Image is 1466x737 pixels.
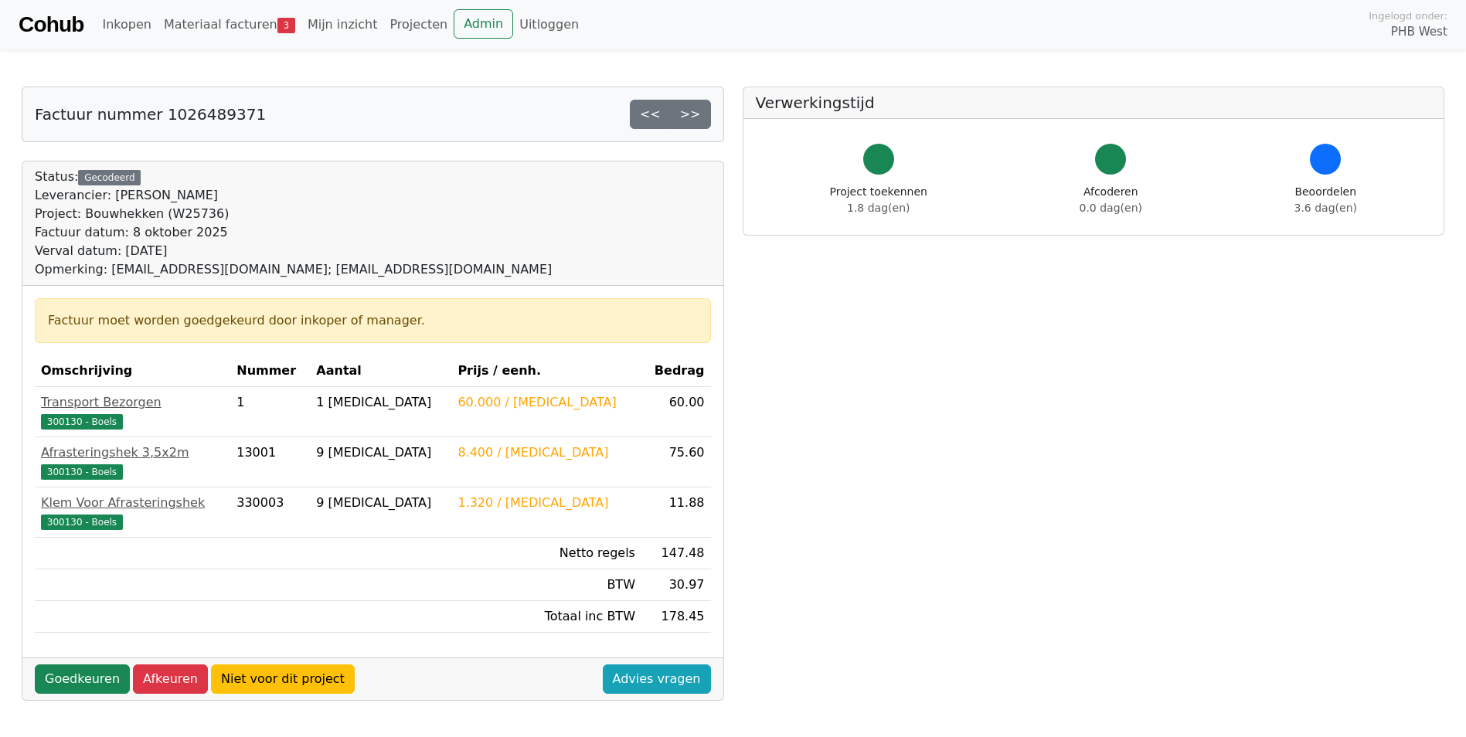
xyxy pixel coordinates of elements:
a: Afrasteringshek 3,5x2m300130 - Boels [41,443,224,481]
h5: Verwerkingstijd [756,93,1432,112]
span: 300130 - Boels [41,464,123,480]
a: >> [670,100,711,129]
div: Project toekennen [830,184,927,216]
th: Omschrijving [35,355,230,387]
div: 1.320 / [MEDICAL_DATA] [457,494,635,512]
div: Factuur datum: 8 oktober 2025 [35,223,552,242]
div: Status: [35,168,552,279]
a: Materiaal facturen3 [158,9,301,40]
div: Klem Voor Afrasteringshek [41,494,224,512]
td: 178.45 [641,601,711,633]
span: Ingelogd onder: [1369,8,1447,23]
a: Transport Bezorgen300130 - Boels [41,393,224,430]
a: Uitloggen [513,9,585,40]
td: 147.48 [641,538,711,569]
a: Inkopen [96,9,157,40]
span: 1.8 dag(en) [847,202,910,214]
th: Nummer [230,355,310,387]
div: 9 [MEDICAL_DATA] [316,443,445,462]
a: Klem Voor Afrasteringshek300130 - Boels [41,494,224,531]
div: Afcoderen [1080,184,1142,216]
div: 8.400 / [MEDICAL_DATA] [457,443,635,462]
span: 300130 - Boels [41,414,123,430]
h5: Factuur nummer 1026489371 [35,105,266,124]
div: Beoordelen [1294,184,1357,216]
td: 11.88 [641,487,711,538]
a: Niet voor dit project [211,664,355,694]
div: Gecodeerd [78,170,141,185]
a: Mijn inzicht [301,9,384,40]
span: PHB West [1391,23,1447,41]
a: Goedkeuren [35,664,130,694]
a: Admin [454,9,513,39]
div: 9 [MEDICAL_DATA] [316,494,445,512]
span: 300130 - Boels [41,515,123,530]
div: 60.000 / [MEDICAL_DATA] [457,393,635,412]
a: Projecten [383,9,454,40]
a: Afkeuren [133,664,208,694]
a: Advies vragen [603,664,711,694]
a: << [630,100,671,129]
span: 3.6 dag(en) [1294,202,1357,214]
div: Afrasteringshek 3,5x2m [41,443,224,462]
th: Prijs / eenh. [451,355,641,387]
td: 75.60 [641,437,711,487]
td: Netto regels [451,538,641,569]
td: 330003 [230,487,310,538]
th: Bedrag [641,355,711,387]
div: Project: Bouwhekken (W25736) [35,205,552,223]
span: 3 [277,18,295,33]
td: 60.00 [641,387,711,437]
td: BTW [451,569,641,601]
div: Transport Bezorgen [41,393,224,412]
div: 1 [MEDICAL_DATA] [316,393,445,412]
div: Verval datum: [DATE] [35,242,552,260]
div: Leverancier: [PERSON_NAME] [35,186,552,205]
th: Aantal [310,355,451,387]
a: Cohub [19,6,83,43]
td: 13001 [230,437,310,487]
div: Opmerking: [EMAIL_ADDRESS][DOMAIN_NAME]; [EMAIL_ADDRESS][DOMAIN_NAME] [35,260,552,279]
td: 30.97 [641,569,711,601]
div: Factuur moet worden goedgekeurd door inkoper of manager. [48,311,698,330]
td: Totaal inc BTW [451,601,641,633]
span: 0.0 dag(en) [1080,202,1142,214]
td: 1 [230,387,310,437]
